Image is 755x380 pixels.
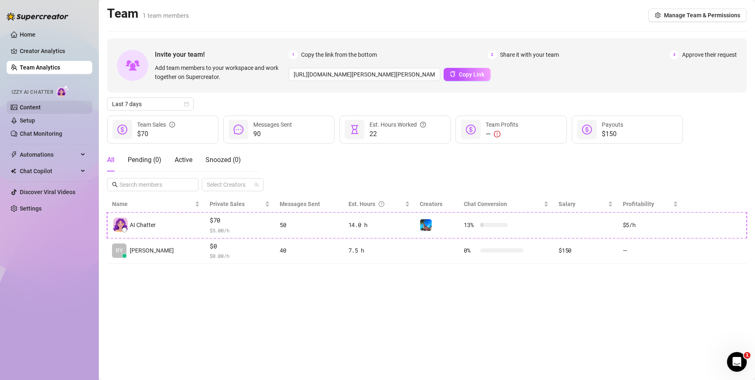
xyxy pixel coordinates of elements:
span: 1 team members [143,12,189,19]
span: Profitability [623,201,654,207]
a: Setup [20,117,35,124]
span: Copy Link [459,71,484,78]
td: — [618,238,683,264]
span: Approve their request [682,50,737,59]
div: Est. Hours Worked [369,120,426,129]
img: Ryan [420,219,432,231]
span: Name [112,199,193,209]
span: $ 0.00 /h [210,252,270,260]
span: AI Chatter [130,220,156,229]
span: Snoozed ( 0 ) [206,156,241,164]
span: question-circle [379,199,384,209]
th: Creators [415,196,459,212]
span: $0 [210,241,270,251]
a: Home [20,31,35,38]
a: Discover Viral Videos [20,189,75,195]
th: Name [107,196,205,212]
span: $150 [602,129,623,139]
span: Manage Team & Permissions [664,12,740,19]
span: 3 [670,50,679,59]
div: 50 [280,220,338,229]
span: setting [655,12,661,18]
div: 7.5 h [348,246,410,255]
a: Content [20,104,41,111]
div: — [486,129,518,139]
span: thunderbolt [11,151,17,158]
input: Search members [119,180,187,189]
iframe: Intercom live chat [727,352,747,372]
span: message [234,125,243,134]
span: Invite your team! [155,49,289,60]
a: Team Analytics [20,64,60,71]
span: Add team members to your workspace and work together on Supercreator. [155,63,285,81]
span: calendar [184,102,189,107]
span: Chat Conversion [464,201,507,207]
span: Payouts [602,121,623,128]
span: 1 [744,352,750,359]
span: question-circle [420,120,426,129]
div: $5 /h [623,220,678,229]
div: $150 [559,246,612,255]
a: Creator Analytics [20,44,86,58]
span: 1 [289,50,298,59]
button: Manage Team & Permissions [648,9,747,22]
h2: Team [107,6,189,21]
span: Private Sales [210,201,245,207]
span: $ 5.00 /h [210,226,270,234]
span: Izzy AI Chatter [12,88,53,96]
span: Copy the link from the bottom [301,50,377,59]
span: RY [116,246,123,255]
span: dollar-circle [117,125,127,134]
span: dollar-circle [466,125,476,134]
span: 90 [253,129,292,139]
div: 14.0 h [348,220,410,229]
span: 2 [488,50,497,59]
span: Chat Copilot [20,165,78,178]
span: Automations [20,148,78,161]
span: 0 % [464,246,477,255]
img: Chat Copilot [11,168,16,174]
span: $70 [137,129,175,139]
span: 13 % [464,220,477,229]
span: [PERSON_NAME] [130,246,174,255]
span: search [112,182,118,188]
span: Messages Sent [280,201,320,207]
div: 40 [280,246,338,255]
span: hourglass [350,125,360,134]
span: Last 7 days [112,98,189,110]
div: Team Sales [137,120,175,129]
a: Settings [20,205,42,212]
span: Team Profits [486,121,518,128]
img: logo-BBDzfeDw.svg [7,12,68,21]
span: team [254,182,259,187]
span: dollar-circle [582,125,592,134]
span: Salary [559,201,575,207]
a: Chat Monitoring [20,130,62,137]
img: izzy-ai-chatter-avatar-DDCN_rTZ.svg [113,218,128,232]
span: copy [450,71,456,77]
span: $70 [210,215,270,225]
div: All [107,155,115,165]
span: Active [175,156,192,164]
img: AI Chatter [56,85,69,97]
span: 22 [369,129,426,139]
div: Pending ( 0 ) [128,155,161,165]
span: exclamation-circle [494,131,500,137]
span: info-circle [169,120,175,129]
div: Est. Hours [348,199,403,209]
button: Copy Link [444,68,491,81]
span: Share it with your team [500,50,559,59]
span: Messages Sent [253,121,292,128]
